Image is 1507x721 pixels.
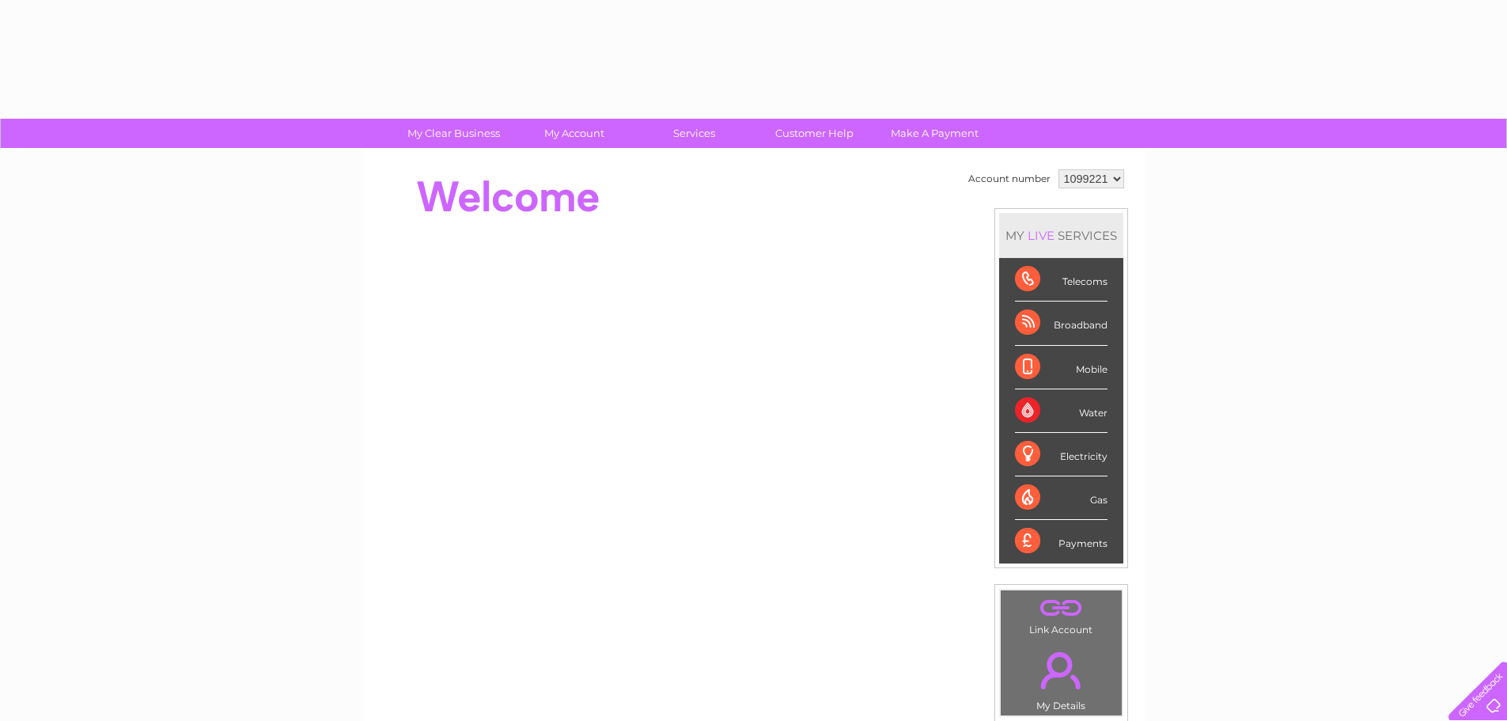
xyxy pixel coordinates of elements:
[1015,476,1108,520] div: Gas
[629,119,759,148] a: Services
[999,213,1123,258] div: MY SERVICES
[1024,228,1058,243] div: LIVE
[1005,643,1118,698] a: .
[1015,346,1108,389] div: Mobile
[1015,433,1108,476] div: Electricity
[388,119,519,148] a: My Clear Business
[1015,302,1108,345] div: Broadband
[749,119,880,148] a: Customer Help
[509,119,639,148] a: My Account
[1015,389,1108,433] div: Water
[1000,590,1123,639] td: Link Account
[1000,639,1123,716] td: My Details
[964,165,1055,192] td: Account number
[869,119,1000,148] a: Make A Payment
[1005,594,1118,622] a: .
[1015,520,1108,563] div: Payments
[1015,258,1108,302] div: Telecoms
